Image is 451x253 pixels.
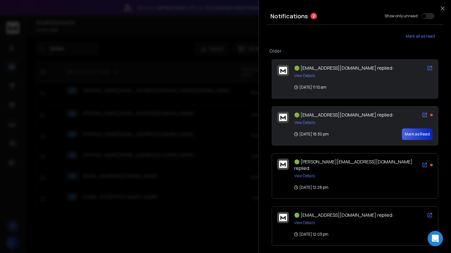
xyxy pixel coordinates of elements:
[269,48,441,54] p: Older
[279,214,287,221] img: logo
[406,34,435,39] span: Mark all as read
[270,12,308,21] h3: Notifications
[294,65,394,71] span: 🟢 [EMAIL_ADDRESS][DOMAIN_NAME] replied:
[294,232,328,237] p: [DATE] 12:03 pm
[428,231,443,246] div: Open Intercom Messenger
[294,120,315,125] button: View Details
[294,212,394,218] span: 🟢 [EMAIL_ADDRESS][DOMAIN_NAME] replied:
[294,173,315,179] button: View Details
[279,161,287,168] img: logo
[294,159,413,171] span: 🟢 [PERSON_NAME][EMAIL_ADDRESS][DOMAIN_NAME] replied:
[311,13,317,19] span: 2
[294,112,394,118] span: 🟢 [EMAIL_ADDRESS][DOMAIN_NAME] replied:
[294,85,327,90] p: [DATE] 11:10 am
[279,114,287,121] img: logo
[294,132,329,137] p: [DATE] 18:30 pm
[294,73,315,78] button: View Details
[385,13,418,19] label: Show only unread
[294,185,328,190] p: [DATE] 12:28 pm
[294,220,315,225] button: View Details
[397,30,443,43] button: Mark all as read
[402,128,433,140] button: Mark as Read
[279,67,287,74] img: logo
